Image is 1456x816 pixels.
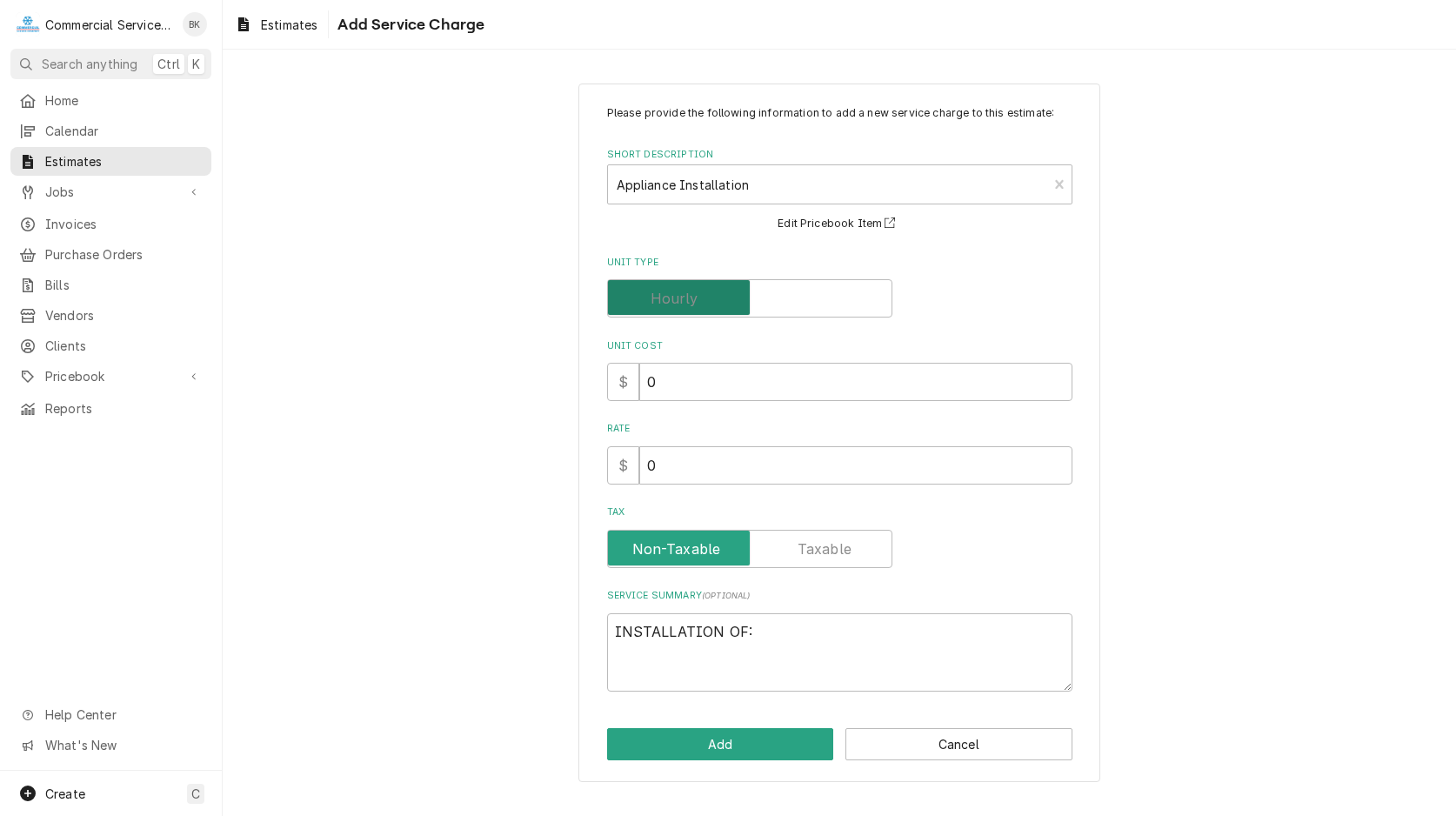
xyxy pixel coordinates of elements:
[607,363,639,401] div: $
[228,10,324,39] a: Estimates
[45,183,177,201] span: Jobs
[45,736,201,754] span: What's New
[16,12,40,37] div: Commercial Service Co.'s Avatar
[45,91,203,110] span: Home
[775,213,904,235] button: Edit Pricebook Item
[607,505,1072,519] label: Tax
[332,13,484,37] span: Add Service Charge
[183,12,207,37] div: BK
[702,591,751,600] span: ( optional )
[45,16,173,34] div: Commercial Service Co.
[10,271,211,299] a: Bills
[10,49,211,79] button: Search anythingCtrlK
[607,728,1072,760] div: Button Group Row
[607,339,1072,401] div: Unit Cost
[10,731,211,759] a: Go to What's New
[45,367,177,385] span: Pricebook
[10,394,211,423] a: Reports
[45,306,203,324] span: Vendors
[10,117,211,145] a: Calendar
[607,256,1072,270] label: Unit Type
[45,706,201,724] span: Help Center
[42,55,137,73] span: Search anything
[10,240,211,269] a: Purchase Orders
[607,728,1072,760] div: Button Group
[607,148,1072,234] div: Short Description
[607,105,1072,692] div: Line Item Create/Update Form
[10,301,211,330] a: Vendors
[10,700,211,729] a: Go to Help Center
[607,589,1072,691] div: Service Summary
[607,105,1072,121] p: Please provide the following information to add a new service charge to this estimate:
[45,215,203,233] span: Invoices
[45,399,203,418] span: Reports
[607,256,1072,318] div: Unit Type
[183,12,207,37] div: Brian Key's Avatar
[16,12,40,37] div: C
[10,362,211,391] a: Go to Pricebook
[607,613,1072,692] textarea: INSTALLATION OF:
[607,505,1072,567] div: Tax
[261,16,317,34] span: Estimates
[45,122,203,140] span: Calendar
[607,422,1072,436] label: Rate
[607,446,639,485] div: $
[10,86,211,115] a: Home
[10,331,211,360] a: Clients
[10,147,211,176] a: Estimates
[607,422,1072,484] div: [object Object]
[191,785,200,803] span: C
[45,276,203,294] span: Bills
[607,589,1072,603] label: Service Summary
[578,84,1100,783] div: Line Item Create/Update
[45,245,203,264] span: Purchase Orders
[192,55,200,73] span: K
[45,786,85,801] span: Create
[45,152,203,171] span: Estimates
[845,728,1072,760] button: Cancel
[157,55,180,73] span: Ctrl
[10,177,211,206] a: Go to Jobs
[607,728,834,760] button: Add
[607,339,1072,353] label: Unit Cost
[10,210,211,238] a: Invoices
[607,148,1072,162] label: Short Description
[45,337,203,355] span: Clients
